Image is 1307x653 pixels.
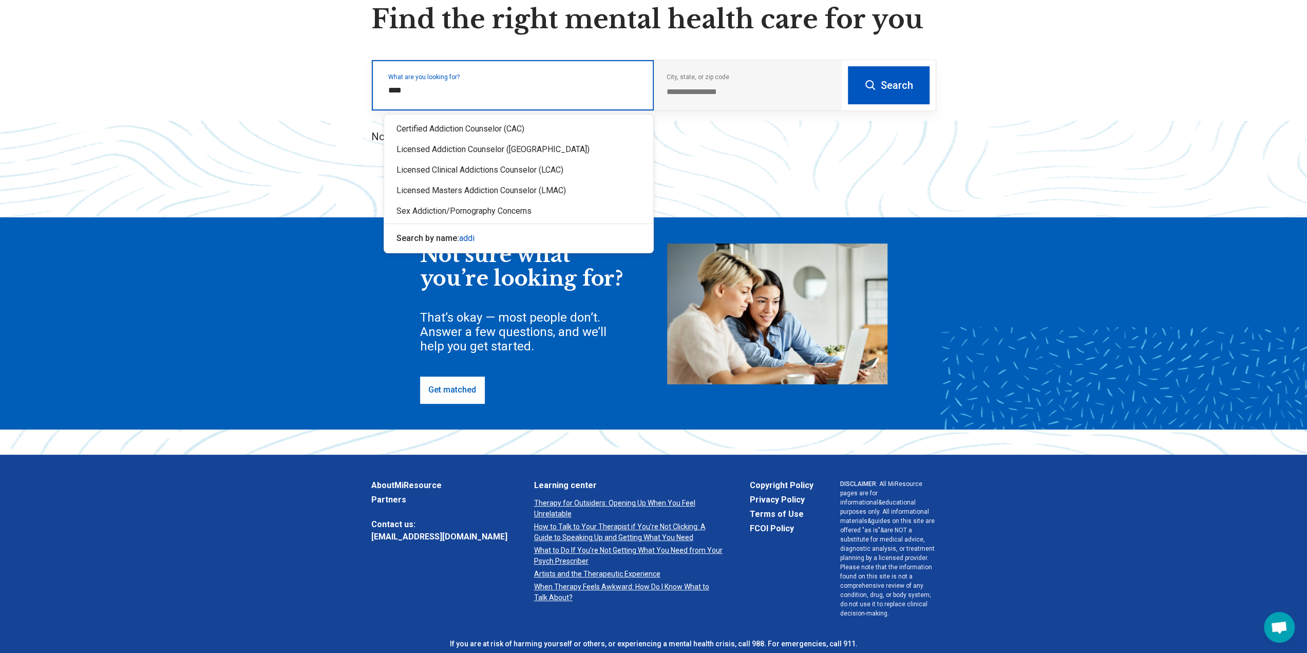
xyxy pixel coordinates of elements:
a: Therapy for Outsiders: Opening Up When You Feel Unrelatable [534,498,723,519]
div: Sex Addiction/Pornography Concerns [384,201,653,221]
div: Licensed Clinical Addictions Counselor (LCAC) [384,160,653,180]
span: Contact us: [371,518,507,531]
a: Privacy Policy [750,494,813,506]
span: Search by name: [396,233,459,243]
a: Copyright Policy [750,479,813,492]
div: Open chat [1264,612,1295,643]
button: Search [848,66,930,104]
a: When Therapy Feels Awkward: How Do I Know What to Talk About? [534,582,723,603]
a: Artists and the Therapeutic Experience [534,569,723,580]
a: [EMAIL_ADDRESS][DOMAIN_NAME] [371,531,507,543]
a: AboutMiResource [371,479,507,492]
span: DISCLAIMER [840,480,876,488]
span: addi [459,233,475,243]
p: Not sure what you’re looking for? [371,129,936,144]
a: Terms of Use [750,508,813,520]
div: That’s okay — most people don’t. Answer a few questions, and we’ll help you get started. [420,310,626,353]
a: What to Do If You’re Not Getting What You Need from Your Psych Prescriber [534,545,723,567]
h1: Find the right mental health care for you [371,4,936,35]
a: FCOI Policy [750,523,813,535]
a: Learning center [534,479,723,492]
p: If you are at risk of harming yourself or others, or experiencing a mental health crisis, call 98... [371,639,936,649]
div: Licensed Masters Addiction Counselor (LMAC) [384,180,653,201]
a: Get matched [420,377,484,403]
a: Partners [371,494,507,506]
div: Certified Addiction Counselor (CAC) [384,119,653,139]
div: Licensed Addiction Counselor ([GEOGRAPHIC_DATA]) [384,139,653,160]
p: : All MiResource pages are for informational & educational purposes only. All informational mater... [840,479,936,618]
div: Suggestions [384,115,653,253]
a: How to Talk to Your Therapist if You’re Not Clicking: A Guide to Speaking Up and Getting What You... [534,521,723,543]
label: What are you looking for? [388,74,641,80]
div: Not sure what you’re looking for? [420,244,626,290]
